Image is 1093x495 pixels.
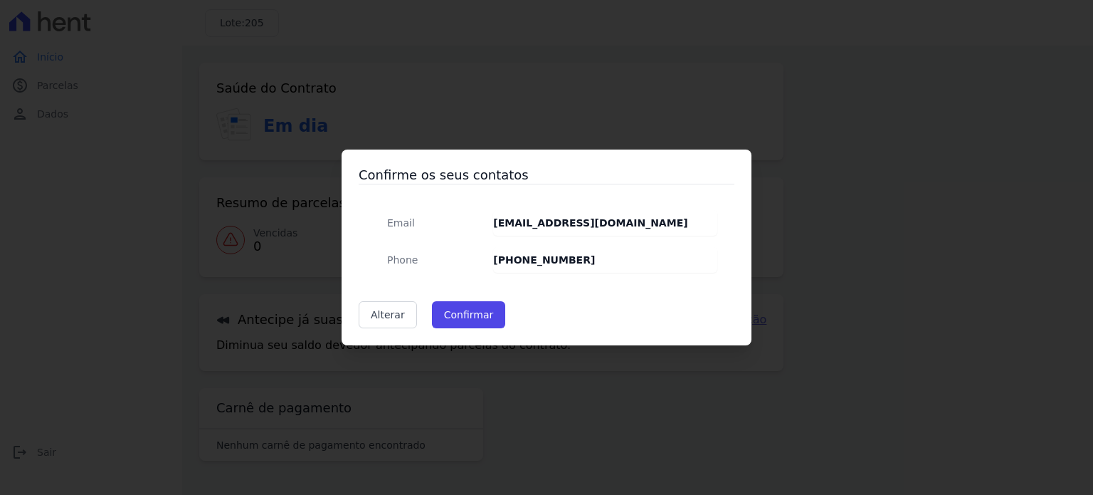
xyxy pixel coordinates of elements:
strong: [EMAIL_ADDRESS][DOMAIN_NAME] [493,217,687,229]
span: translation missing: pt-BR.public.contracts.modal.confirmation.phone [387,254,418,266]
button: Confirmar [432,301,506,328]
span: translation missing: pt-BR.public.contracts.modal.confirmation.email [387,217,415,229]
h3: Confirme os seus contatos [359,167,734,184]
a: Alterar [359,301,417,328]
strong: [PHONE_NUMBER] [493,254,595,266]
